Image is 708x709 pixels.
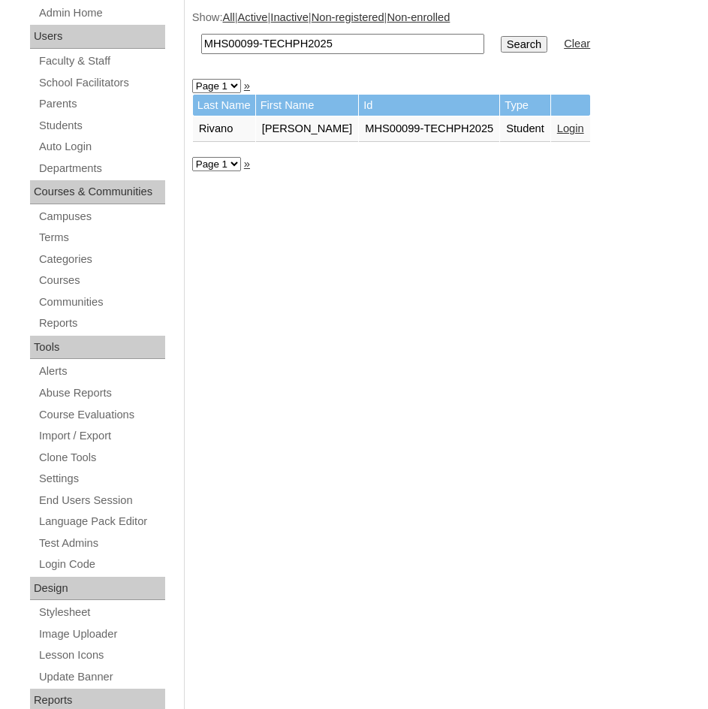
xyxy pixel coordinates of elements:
td: Type [500,95,550,116]
a: Terms [38,228,165,247]
a: Login [557,122,584,134]
a: Course Evaluations [38,406,165,424]
a: Language Pack Editor [38,512,165,531]
a: Import / Export [38,427,165,445]
td: Id [359,95,499,116]
a: Settings [38,469,165,488]
input: Search [501,36,547,53]
td: [PERSON_NAME] [256,116,359,142]
div: Tools [30,336,165,360]
input: Search [201,34,484,54]
div: Users [30,25,165,49]
a: Clone Tools [38,448,165,467]
a: Admin Home [38,4,165,23]
a: Alerts [38,362,165,381]
a: » [244,158,250,170]
div: Courses & Communities [30,180,165,204]
a: Test Admins [38,534,165,553]
a: » [244,80,250,92]
a: Communities [38,293,165,312]
td: Student [500,116,550,142]
a: Update Banner [38,668,165,686]
a: Reports [38,314,165,333]
a: Image Uploader [38,625,165,644]
td: Rivano [193,116,255,142]
a: Auto Login [38,137,165,156]
a: All [222,11,234,23]
a: Login Code [38,555,165,574]
td: MHS00099-TECHPH2025 [359,116,499,142]
a: Lesson Icons [38,646,165,665]
a: Non-enrolled [387,11,450,23]
a: End Users Session [38,491,165,510]
a: Inactive [270,11,309,23]
td: First Name [256,95,359,116]
div: Design [30,577,165,601]
a: Abuse Reports [38,384,165,403]
a: Parents [38,95,165,113]
a: Students [38,116,165,135]
a: Clear [564,38,590,50]
a: Faculty & Staff [38,52,165,71]
a: Campuses [38,207,165,226]
a: Categories [38,250,165,269]
div: Show: | | | | [192,10,693,63]
a: School Facilitators [38,74,165,92]
td: Last Name [193,95,255,116]
a: Active [238,11,268,23]
a: Courses [38,271,165,290]
a: Stylesheet [38,603,165,622]
a: Departments [38,159,165,178]
a: Non-registered [312,11,384,23]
